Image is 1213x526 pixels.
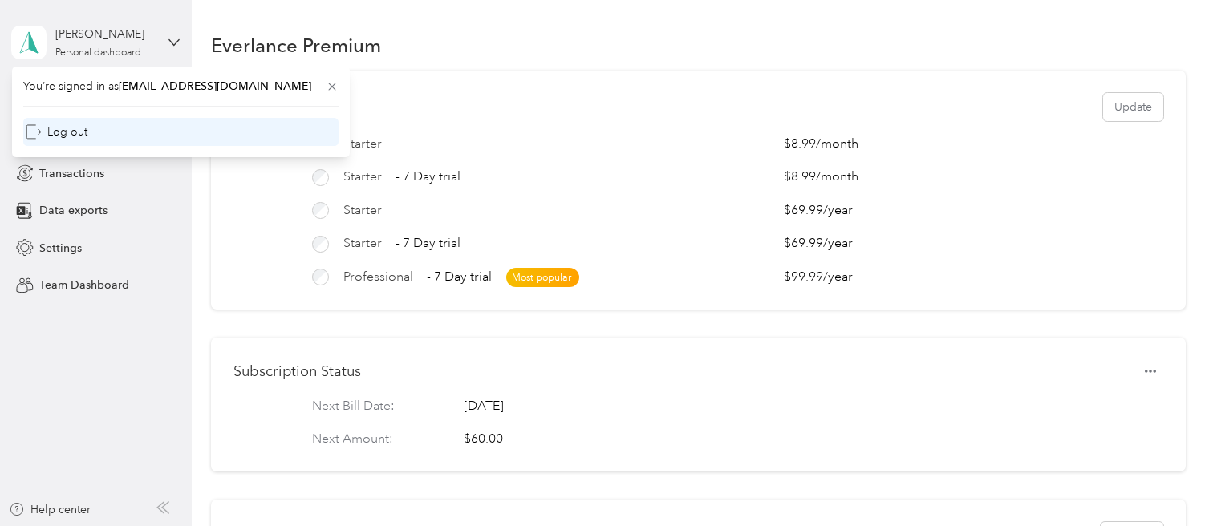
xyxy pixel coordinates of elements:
[1123,436,1213,526] iframe: Everlance-gr Chat Button Frame
[26,123,87,140] div: Log out
[506,268,579,288] span: Most popular
[39,240,82,257] span: Settings
[784,234,872,253] span: $69.99 / year
[784,268,872,287] span: $99.99 / year
[343,168,382,187] span: Starter
[343,201,382,221] span: Starter
[39,277,129,293] span: Team Dashboard
[312,430,436,449] p: Next Amount:
[23,78,339,95] span: You’re signed in as
[343,268,413,287] span: Professional
[343,135,382,154] span: Starter
[55,48,141,58] div: Personal dashboard
[39,165,104,182] span: Transactions
[427,268,492,287] span: - 7 Day trial
[464,397,504,416] span: [DATE]
[396,168,460,187] span: - 7 Day trial
[211,37,381,54] h1: Everlance Premium
[784,168,872,187] span: $8.99 / month
[55,26,156,42] div: [PERSON_NAME]
[343,234,382,253] span: Starter
[784,201,872,221] span: $69.99 / year
[119,79,311,93] span: [EMAIL_ADDRESS][DOMAIN_NAME]
[39,202,108,219] span: Data exports
[1103,93,1163,121] button: Update
[312,397,436,416] p: Next Bill Date:
[233,363,361,380] h1: Subscription Status
[396,234,460,253] span: - 7 Day trial
[464,430,503,449] div: $60.00
[784,135,872,154] span: $8.99 / month
[9,501,91,518] button: Help center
